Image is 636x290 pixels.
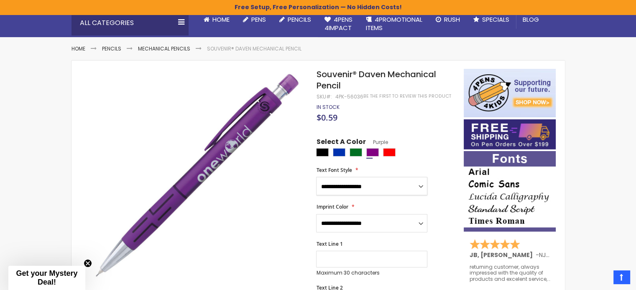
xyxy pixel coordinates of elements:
[333,148,345,156] div: Blue
[288,15,311,24] span: Pencils
[366,148,379,156] div: Purple
[335,93,363,100] div: 4PK-56036
[316,203,348,210] span: Imprint Color
[523,15,539,24] span: Blog
[359,10,429,38] a: 4PROMOTIONALITEMS
[567,267,636,290] iframe: Google Customer Reviews
[8,266,85,290] div: Get your Mystery Deal!Close teaser
[236,10,273,29] a: Pens
[539,251,549,259] span: NJ
[363,93,451,99] a: Be the first to review this product
[482,15,509,24] span: Specials
[467,10,516,29] a: Specials
[470,264,551,282] div: returning customer, always impressed with the quality of products and excelent service, will retu...
[316,148,329,156] div: Black
[88,68,305,285] img: purple-souvenir-daven-mechanical-pencil-56036_1.jpg
[429,10,467,29] a: Rush
[444,15,460,24] span: Rush
[102,45,121,52] a: Pencils
[72,10,189,35] div: All Categories
[324,15,352,32] span: 4Pens 4impact
[365,139,388,146] span: Purple
[366,15,422,32] span: 4PROMOTIONAL ITEMS
[536,251,608,259] span: - ,
[316,112,337,123] span: $0.59
[350,148,362,156] div: Green
[516,10,546,29] a: Blog
[207,45,301,52] li: Souvenir® Daven Mechanical Pencil
[316,166,352,174] span: Text Font Style
[273,10,318,29] a: Pencils
[318,10,359,38] a: 4Pens4impact
[84,259,92,267] button: Close teaser
[316,240,342,247] span: Text Line 1
[72,45,85,52] a: Home
[138,45,190,52] a: Mechanical Pencils
[316,137,365,149] span: Select A Color
[316,104,339,111] div: Availability
[16,269,77,286] span: Get your Mystery Deal!
[464,69,556,117] img: 4pens 4 kids
[464,119,556,149] img: Free shipping on orders over $199
[316,93,332,100] strong: SKU
[464,151,556,232] img: font-personalization-examples
[251,15,266,24] span: Pens
[383,148,396,156] div: Red
[316,103,339,111] span: In stock
[316,270,427,276] p: Maximum 30 characters
[212,15,230,24] span: Home
[197,10,236,29] a: Home
[470,251,536,259] span: JB, [PERSON_NAME]
[316,68,436,91] span: Souvenir® Daven Mechanical Pencil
